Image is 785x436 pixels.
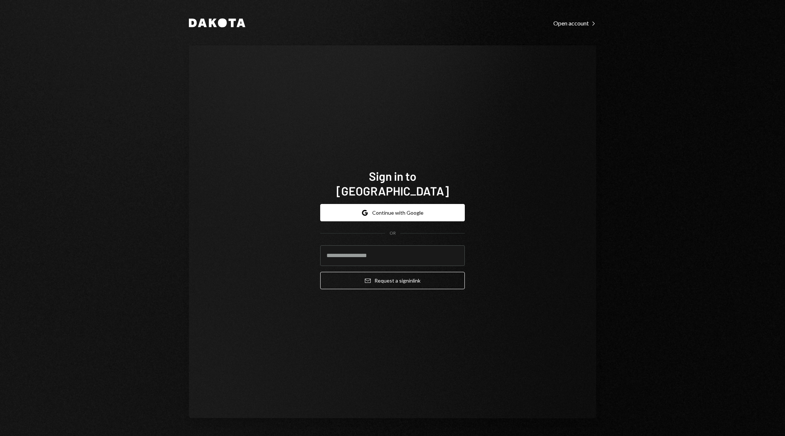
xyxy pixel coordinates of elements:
button: Request a signinlink [320,272,465,289]
div: OR [390,230,396,236]
h1: Sign in to [GEOGRAPHIC_DATA] [320,169,465,198]
button: Continue with Google [320,204,465,221]
div: Open account [553,20,596,27]
a: Open account [553,19,596,27]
